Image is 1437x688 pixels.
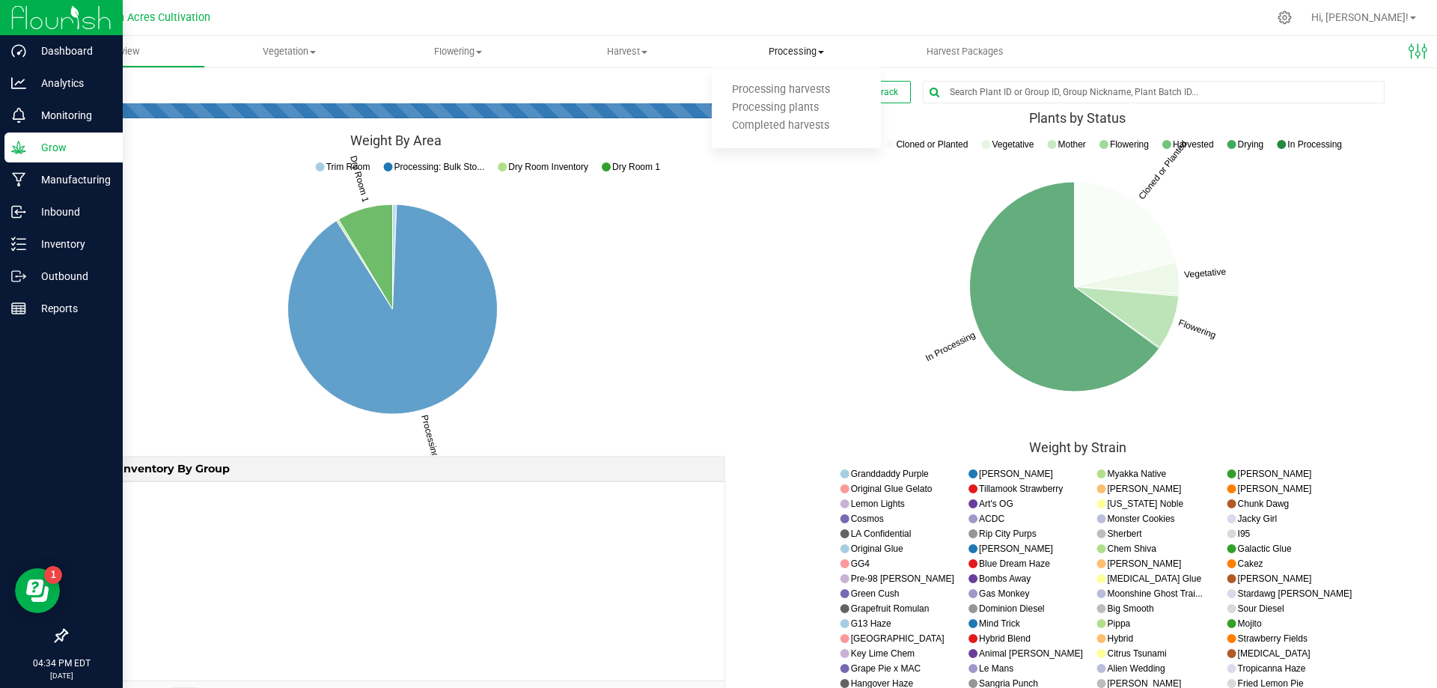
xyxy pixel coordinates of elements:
[206,45,373,58] span: Vegetation
[11,43,26,58] inline-svg: Dashboard
[979,648,1083,658] text: Animal [PERSON_NAME]
[26,299,116,317] p: Reports
[979,498,1013,508] text: Art's OG
[712,120,849,133] span: Completed harvests
[1287,139,1342,150] text: In Processing
[851,603,930,613] text: Grapefruit Romulan
[979,468,1053,478] text: [PERSON_NAME]
[881,36,1050,67] a: Harvest Packages
[1238,663,1306,673] text: Tropicanna Haze
[1238,483,1312,493] text: [PERSON_NAME]
[1108,468,1167,478] text: Myakka Native
[1173,139,1214,150] text: Harvested
[1238,498,1290,508] text: Chunk Dawg
[11,76,26,91] inline-svg: Analytics
[26,74,116,92] p: Analytics
[26,235,116,253] p: Inventory
[11,204,26,219] inline-svg: Inbound
[979,603,1044,613] text: Dominion Diesel
[851,483,933,493] text: Original Glue Gelato
[508,162,588,172] text: Dry Room Inventory
[979,573,1031,583] text: Bombs Away
[1238,573,1312,583] text: [PERSON_NAME]
[1238,543,1292,553] text: Galactic Glue
[851,588,900,598] text: Green Cush
[11,172,26,187] inline-svg: Manufacturing
[1238,588,1352,598] text: Stardawg [PERSON_NAME]
[1110,139,1149,150] text: Flowering
[95,11,210,24] span: Green Acres Cultivation
[543,45,711,58] span: Harvest
[66,133,725,148] div: Weight By Area
[851,558,870,568] text: GG4
[1275,10,1294,25] div: Manage settings
[979,678,1038,688] text: Sangria Punch
[748,111,1407,126] div: Plants by Status
[896,139,968,150] text: Cloned or Planted
[924,82,1384,103] input: Search Plant ID or Group ID, Group Nickname, Plant Batch ID...
[1238,139,1264,150] text: Drying
[1108,573,1202,583] text: [MEDICAL_DATA] Glue
[1108,558,1182,568] text: [PERSON_NAME]
[979,543,1053,553] text: [PERSON_NAME]
[394,162,485,172] text: Processing: Bulk Sto...
[1108,648,1167,658] text: Citrus Tsunami
[979,483,1063,493] text: Tillamook Strawberry
[1108,513,1175,523] text: Monster Cookies
[992,139,1034,150] text: Vegetative
[851,528,912,538] text: LA Confidential
[15,568,60,613] iframe: Resource center
[1108,588,1203,598] text: Moonshine Ghost Trai...
[851,468,929,478] text: Granddaddy Purple
[1108,543,1157,553] text: Chem Shiva
[7,670,116,681] p: [DATE]
[326,162,370,172] text: Trim Room
[26,267,116,285] p: Outbound
[820,87,898,97] span: Sync from BioTrack
[375,45,543,58] span: Flowering
[979,633,1031,643] text: Hybrid Blend
[712,45,881,58] span: Processing
[851,618,891,628] text: G13 Haze
[1238,678,1304,688] text: Fried Lemon Pie
[612,162,660,172] text: Dry Room 1
[851,573,954,583] text: Pre-98 [PERSON_NAME]
[851,633,945,643] text: [GEOGRAPHIC_DATA]
[374,36,543,67] a: Flowering
[851,498,905,508] text: Lemon Lights
[1238,603,1284,613] text: Sour Diesel
[851,663,921,673] text: Grape Pie x MAC
[979,618,1021,628] text: Mind Trick
[979,588,1029,598] text: Gas Monkey
[1238,558,1263,568] text: Cakez
[1311,11,1409,23] span: Hi, [PERSON_NAME]!
[712,36,881,67] a: Processing Processing harvests Processing plants Completed harvests
[11,237,26,252] inline-svg: Inventory
[26,171,116,189] p: Manufacturing
[205,36,374,67] a: Vegetation
[851,678,914,688] text: Hangover Haze
[851,513,884,523] text: Cosmos
[1058,139,1086,150] text: Mother
[7,657,116,670] p: 04:34 PM EDT
[851,543,903,553] text: Original Glue
[1108,603,1154,613] text: Big Smooth
[11,269,26,284] inline-svg: Outbound
[1108,498,1184,508] text: [US_STATE] Noble
[1238,633,1308,643] text: Strawberry Fields
[1238,468,1312,478] text: [PERSON_NAME]
[851,648,915,658] text: Key Lime Chem
[906,45,1024,58] span: Harvest Packages
[26,42,116,60] p: Dashboard
[1238,618,1262,628] text: Mojito
[1238,528,1251,538] text: I95
[979,513,1004,523] text: ACDC
[1238,513,1278,523] text: Jacky Girl
[1238,648,1311,658] text: [MEDICAL_DATA]
[712,84,850,97] span: Processing harvests
[44,566,62,584] iframe: Resource center unread badge
[979,663,1013,673] text: Le Mans
[1108,663,1165,673] text: Alien Wedding
[979,558,1050,568] text: Blue Dream Haze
